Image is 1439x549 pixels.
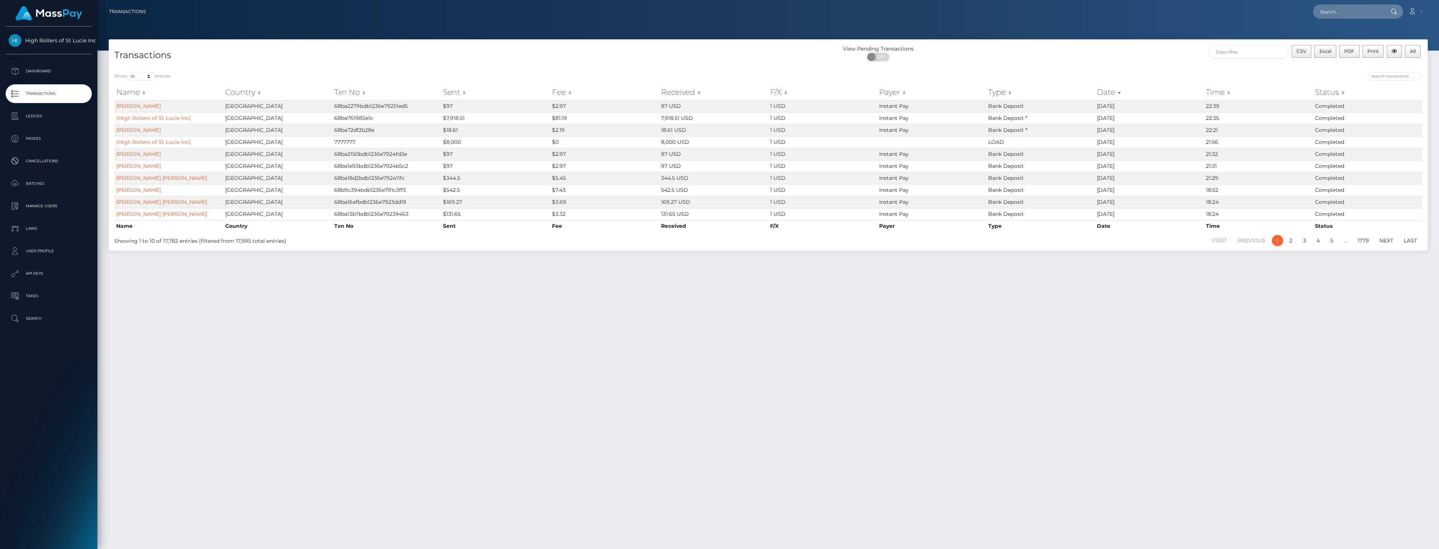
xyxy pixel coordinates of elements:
[116,115,191,121] a: (High Rollers of St Lucie Inc)
[659,124,768,136] td: 18.61 USD
[332,172,441,184] td: 68ba18d2bdb1236e792411fc
[986,220,1095,232] th: Type
[9,200,89,212] p: Manage Users
[659,148,768,160] td: 97 USD
[1204,100,1313,112] td: 22:39
[768,184,877,196] td: 1 USD
[332,196,441,208] td: 68ba16afbdb1236e7923dd19
[332,220,441,232] th: Txn No
[441,124,550,136] td: $18.61
[332,160,441,172] td: 68ba1e93bdb1236e7924b5c2
[6,62,92,81] a: Dashboard
[6,197,92,215] a: Manage Users
[986,124,1095,136] td: Bank Deposit *
[986,160,1095,172] td: Bank Deposit
[9,133,89,144] p: Payees
[659,100,768,112] td: 97 USD
[223,220,332,232] th: Country
[1368,72,1422,81] input: Search transactions
[1319,48,1331,54] span: Excel
[1297,48,1306,54] span: CSV
[441,100,550,112] td: $97
[1204,124,1313,136] td: 22:21
[332,85,441,100] th: Txn No: activate to sort column ascending
[879,115,909,121] span: Instant Pay
[550,208,659,220] td: $3.32
[223,184,332,196] td: [GEOGRAPHIC_DATA]
[550,172,659,184] td: $5.45
[6,219,92,238] a: Links
[986,100,1095,112] td: Bank Deposit
[986,112,1095,124] td: Bank Deposit *
[1095,184,1204,196] td: [DATE]
[1285,235,1297,246] a: 2
[550,85,659,100] th: Fee: activate to sort column ascending
[659,196,768,208] td: 169.27 USD
[1204,148,1313,160] td: 21:32
[223,196,332,208] td: [GEOGRAPHIC_DATA]
[6,309,92,328] a: Search
[768,208,877,220] td: 1 USD
[659,160,768,172] td: 97 USD
[441,208,550,220] td: $131.65
[1313,112,1422,124] td: Completed
[1204,85,1313,100] th: Time: activate to sort column ascending
[1326,235,1337,246] a: 5
[1204,160,1313,172] td: 21:31
[768,100,877,112] td: 1 USD
[114,72,171,81] label: Show entries
[116,127,161,133] a: [PERSON_NAME]
[879,127,909,133] span: Instant Pay
[1375,235,1397,246] a: Next
[1313,184,1422,196] td: Completed
[1095,172,1204,184] td: [DATE]
[659,85,768,100] th: Received: activate to sort column ascending
[114,85,223,100] th: Name: activate to sort column ascending
[223,208,332,220] td: [GEOGRAPHIC_DATA]
[986,85,1095,100] th: Type: activate to sort column ascending
[441,160,550,172] td: $97
[441,148,550,160] td: $97
[1354,235,1373,246] a: 1779
[986,208,1095,220] td: Bank Deposit
[550,100,659,112] td: $2.97
[9,313,89,324] p: Search
[1204,184,1313,196] td: 18:52
[127,72,155,81] select: Showentries
[116,163,161,169] a: [PERSON_NAME]
[879,175,909,181] span: Instant Pay
[1204,196,1313,208] td: 18:24
[1313,4,1384,19] input: Search...
[116,199,207,205] a: [PERSON_NAME] [PERSON_NAME]
[550,220,659,232] th: Fee
[550,184,659,196] td: $7.43
[1095,220,1204,232] th: Date
[1292,45,1312,58] button: CSV
[223,160,332,172] td: [GEOGRAPHIC_DATA]
[332,208,441,220] td: 68ba13b7bdb1236e79239463
[9,223,89,234] p: Links
[1313,136,1422,148] td: Completed
[6,287,92,305] a: Taxes
[1095,124,1204,136] td: [DATE]
[9,111,89,122] p: Ledger
[332,136,441,148] td: 7777777
[1313,196,1422,208] td: Completed
[223,112,332,124] td: [GEOGRAPHIC_DATA]
[659,208,768,220] td: 131.65 USD
[9,268,89,279] p: API Keys
[1410,48,1416,54] span: All
[986,148,1095,160] td: Bank Deposit
[550,196,659,208] td: $3.69
[223,148,332,160] td: [GEOGRAPHIC_DATA]
[441,85,550,100] th: Sent: activate to sort column ascending
[659,112,768,124] td: 7,918.51 USD
[550,124,659,136] td: $2.19
[986,184,1095,196] td: Bank Deposit
[441,184,550,196] td: $542.5
[6,174,92,193] a: Batches
[441,112,550,124] td: $7,918.51
[550,160,659,172] td: $2.97
[9,34,21,47] img: High Rollers of St Lucie Inc
[768,148,877,160] td: 1 USD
